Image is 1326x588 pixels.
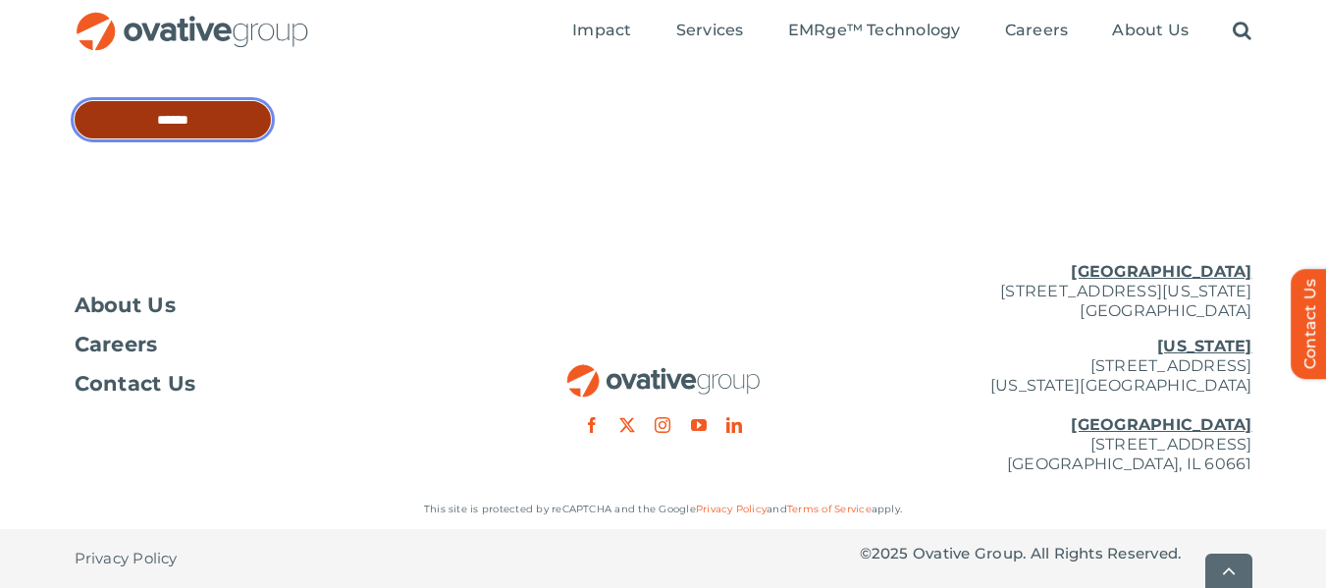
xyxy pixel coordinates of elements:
[75,529,178,588] a: Privacy Policy
[75,295,177,315] span: About Us
[676,21,744,42] a: Services
[788,21,961,40] span: EMRge™ Technology
[1005,21,1069,42] a: Careers
[565,362,762,381] a: OG_Full_horizontal_RGB
[1071,262,1251,281] u: [GEOGRAPHIC_DATA]
[726,417,742,433] a: linkedin
[1071,415,1251,434] u: [GEOGRAPHIC_DATA]
[1233,21,1251,42] a: Search
[619,417,635,433] a: twitter
[75,335,467,354] a: Careers
[75,374,196,394] span: Contact Us
[787,503,872,515] a: Terms of Service
[1005,21,1069,40] span: Careers
[1112,21,1189,42] a: About Us
[676,21,744,40] span: Services
[860,262,1252,321] p: [STREET_ADDRESS][US_STATE] [GEOGRAPHIC_DATA]
[75,374,467,394] a: Contact Us
[75,549,178,568] span: Privacy Policy
[1157,337,1251,355] u: [US_STATE]
[75,10,310,28] a: OG_Full_horizontal_RGB
[655,417,670,433] a: instagram
[696,503,767,515] a: Privacy Policy
[75,295,467,394] nav: Footer Menu
[75,529,467,588] nav: Footer - Privacy Policy
[75,295,467,315] a: About Us
[872,544,909,562] span: 2025
[860,544,1252,563] p: © Ovative Group. All Rights Reserved.
[691,417,707,433] a: youtube
[75,500,1252,519] p: This site is protected by reCAPTCHA and the Google and apply.
[584,417,600,433] a: facebook
[572,21,631,42] a: Impact
[75,335,158,354] span: Careers
[860,337,1252,474] p: [STREET_ADDRESS] [US_STATE][GEOGRAPHIC_DATA] [STREET_ADDRESS] [GEOGRAPHIC_DATA], IL 60661
[572,21,631,40] span: Impact
[788,21,961,42] a: EMRge™ Technology
[1112,21,1189,40] span: About Us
